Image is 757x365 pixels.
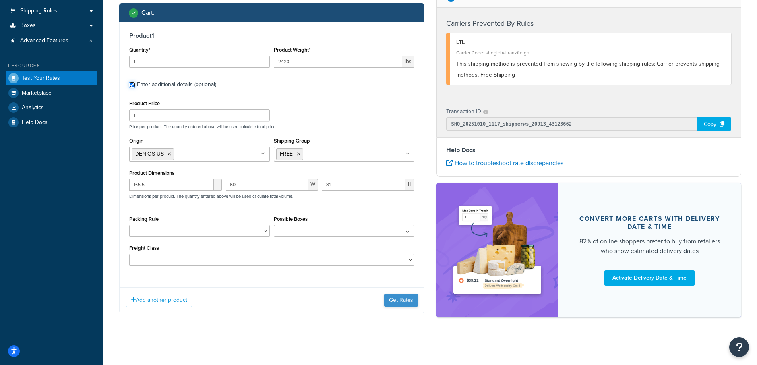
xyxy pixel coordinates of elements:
[137,79,216,90] div: Enter additional details (optional)
[6,33,97,48] a: Advanced Features5
[274,138,310,144] label: Shipping Group
[6,33,97,48] li: Advanced Features
[6,4,97,18] a: Shipping Rules
[20,22,36,29] span: Boxes
[22,104,44,111] span: Analytics
[22,119,48,126] span: Help Docs
[456,47,726,58] div: Carrier Code: shqglobaltranzfreight
[129,100,160,106] label: Product Price
[577,215,722,231] div: Convert more carts with delivery date & time
[446,158,563,168] a: How to troubleshoot rate discrepancies
[141,9,155,16] h2: Cart :
[214,179,222,191] span: L
[274,56,402,68] input: 0.00
[129,216,159,222] label: Packing Rule
[456,37,726,48] div: LTL
[456,60,720,79] span: This shipping method is prevented from showing by the following shipping rules: Carrier prevents ...
[577,237,722,256] div: 82% of online shoppers prefer to buy from retailers who show estimated delivery dates
[446,106,481,117] p: Transaction ID
[274,216,308,222] label: Possible Boxes
[6,18,97,33] a: Boxes
[448,195,546,305] img: feature-image-ddt-36eae7f7280da8017bfb280eaccd9c446f90b1fe08728e4019434db127062ab4.png
[604,270,695,286] a: Activate Delivery Date & Time
[308,179,318,191] span: W
[129,56,270,68] input: 0
[697,117,731,131] div: Copy
[126,294,192,307] button: Add another product
[135,150,164,158] span: DENIOS US
[129,170,174,176] label: Product Dimensions
[446,18,732,29] h4: Carriers Prevented By Rules
[129,245,159,251] label: Freight Class
[6,62,97,69] div: Resources
[129,138,143,144] label: Origin
[89,37,92,44] span: 5
[22,75,60,82] span: Test Your Rates
[20,8,57,14] span: Shipping Rules
[6,86,97,100] a: Marketplace
[129,82,135,88] input: Enter additional details (optional)
[6,100,97,115] a: Analytics
[22,90,52,97] span: Marketplace
[20,37,68,44] span: Advanced Features
[402,56,414,68] span: lbs
[127,193,294,199] p: Dimensions per product. The quantity entered above will be used calculate total volume.
[6,71,97,85] a: Test Your Rates
[129,47,150,53] label: Quantity*
[729,337,749,357] button: Open Resource Center
[127,124,416,129] p: Price per product. The quantity entered above will be used calculate total price.
[280,150,293,158] span: FREE
[6,115,97,129] a: Help Docs
[405,179,414,191] span: H
[274,47,310,53] label: Product Weight*
[384,294,418,307] button: Get Rates
[446,145,732,155] h4: Help Docs
[129,32,414,40] h3: Product 1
